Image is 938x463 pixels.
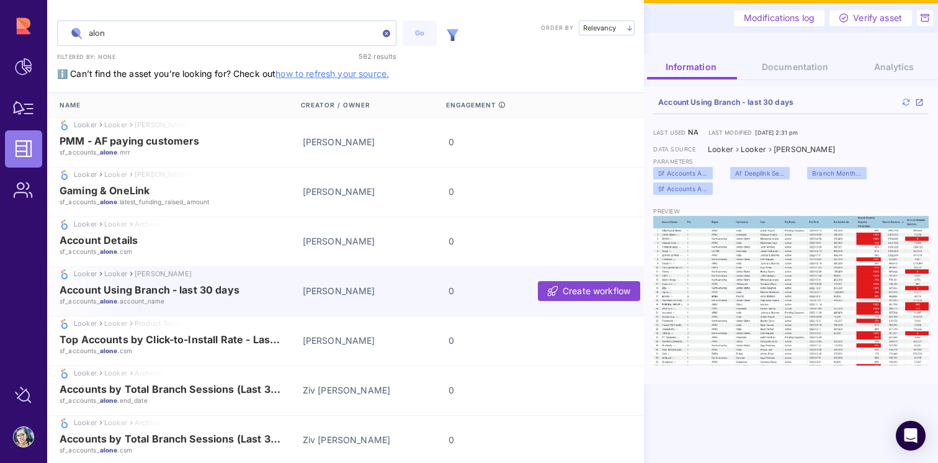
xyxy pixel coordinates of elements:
[449,284,594,297] div: 0
[658,167,708,179] span: Sf Accounts Alone Tier
[708,146,733,153] div: Looker
[853,12,902,24] span: Verify asset
[741,146,766,153] div: Looker
[653,130,686,135] span: Last used
[449,334,594,347] div: 0
[303,284,449,297] div: [PERSON_NAME]
[303,185,449,198] div: [PERSON_NAME]
[100,347,118,354] em: alone
[446,93,591,117] div: Engagement
[60,170,69,180] img: looker
[60,446,293,454] p: sf_accounts_ .csm
[275,68,389,79] a: how to refresh your source.
[60,269,69,279] img: looker
[383,30,390,37] img: clear
[303,384,449,397] div: Ziv [PERSON_NAME]
[60,120,69,130] img: looker
[303,334,449,347] div: [PERSON_NAME]
[658,99,793,106] a: Account Using Branch - last 30 days
[449,433,594,446] div: 0
[60,384,281,395] span: Accounts by Total Branch Sessions (Last 30 Days)
[874,61,914,72] span: Analytics
[67,24,87,43] img: search
[60,396,293,405] p: sf_accounts_ .end_date
[666,61,717,72] span: Information
[60,284,239,295] span: Account Using Branch - last 30 days
[60,148,293,156] p: sf_accounts_ .mrr
[734,10,824,26] a: Modifications log
[60,418,69,428] img: looker
[100,397,118,404] em: alone
[100,198,118,205] em: alone
[563,285,630,297] span: Create workflow
[60,297,293,305] p: sf_accounts_ .account_name
[774,146,835,153] div: [PERSON_NAME]
[708,130,753,135] span: Last modified
[449,235,594,248] div: 0
[60,346,293,355] p: sf_accounts_ .csm
[541,24,574,32] label: Order by
[58,21,396,45] input: Search data assets
[60,247,293,256] p: sf_accounts_ .csm
[755,130,798,135] div: [DATE] 2:31 pm
[735,167,785,179] span: Af Deeplink Sessions Branch Daily Sessions
[896,421,926,451] div: Open Intercom Messenger
[60,433,281,444] span: Accounts by Total Branch Sessions (Last 30 Days)
[303,135,449,148] div: [PERSON_NAME]
[449,135,594,148] div: 0
[303,433,449,446] div: Ziv [PERSON_NAME]
[303,235,449,248] div: [PERSON_NAME]
[60,369,69,379] img: looker
[60,197,293,206] p: sf_accounts_ .latest_funding_raised_amount
[409,28,431,38] div: Go
[60,319,69,329] img: looker
[60,220,69,230] img: looker
[14,427,33,447] img: account-photo
[812,167,862,179] span: Branch Monthly Deeplink Percentage
[100,248,118,255] em: alone
[653,147,703,153] label: data source
[301,93,446,117] div: Creator / Owner
[57,50,389,79] span: ℹ️ Can’t find the asset you’re looking for? Check out
[653,208,703,217] label: preview
[60,334,281,345] span: Top Accounts by Click-to-Install Rate - Last 30 Days
[100,148,118,156] em: alone
[60,93,301,117] div: Name
[403,20,437,46] button: Go
[449,185,594,198] div: 0
[60,135,200,146] span: PMM - AF paying customers
[100,297,118,305] em: alone
[658,182,708,195] span: Sf Accounts Alone Hq Status
[449,384,594,397] div: 0
[688,129,698,136] span: NA
[100,446,118,454] em: alone
[60,185,150,196] span: Gaming & OneLink
[762,61,828,72] span: Documentation
[915,98,924,107] a: open_in_new
[653,158,703,167] label: parameters
[60,235,138,246] span: Account Details
[627,25,632,31] img: arrow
